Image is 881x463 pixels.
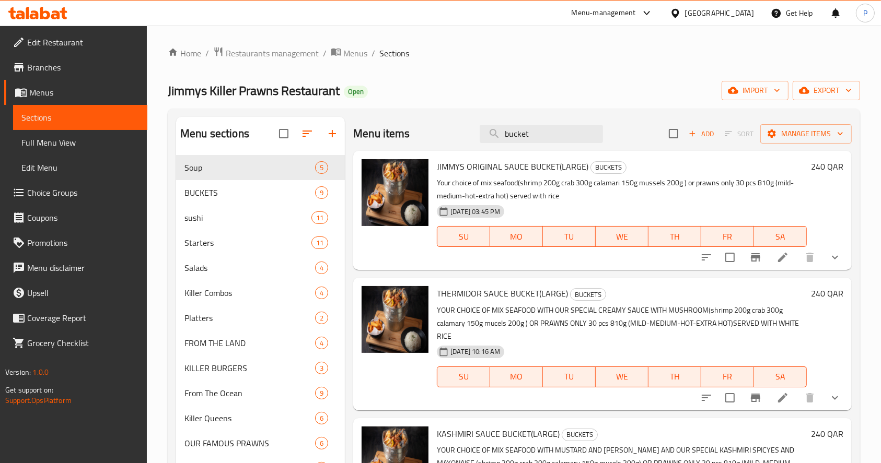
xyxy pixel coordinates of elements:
button: SU [437,366,490,387]
a: Restaurants management [213,46,319,60]
svg: Show Choices [829,251,841,264]
a: Edit menu item [776,251,789,264]
span: SU [442,369,486,384]
button: FR [701,366,754,387]
button: Add section [320,121,345,146]
div: BUCKETS9 [176,180,345,205]
span: Starters [184,236,311,249]
button: SA [754,366,807,387]
h2: Menu items [353,126,410,141]
div: OUR FAMOUS PRAWNS [184,437,315,449]
h2: Menu sections [180,126,249,141]
span: 11 [312,238,328,248]
div: KILLER BURGERS3 [176,355,345,381]
span: Menus [29,86,139,99]
span: Coverage Report [27,312,139,324]
span: Edit Restaurant [27,36,139,49]
li: / [323,47,327,60]
span: JIMMYS ORIGINAL SAUCE BUCKET(LARGE) [437,159,588,174]
h6: 240 QAR [811,159,843,174]
span: 4 [316,288,328,298]
span: 5 [316,163,328,173]
h6: 240 QAR [811,426,843,441]
span: Choice Groups [27,186,139,199]
span: Coupons [27,211,139,224]
div: KILLER BURGERS [184,362,315,374]
span: Salads [184,262,315,274]
button: sort-choices [694,385,719,410]
li: / [372,47,375,60]
div: From The Ocean [184,387,315,399]
div: BUCKETS [570,288,606,301]
p: YOUR CHOICE OF MIX SEAFOOD WITH OUR SPECIAL CREAMY SAUCE WITH MUSHROOM(shrimp 200g crab 300g cala... [437,304,807,343]
span: THERMIDOR SAUCE BUCKET(LARGE) [437,286,568,301]
button: Branch-specific-item [743,385,768,410]
span: Promotions [27,236,139,249]
button: export [793,81,860,100]
a: Menus [4,80,147,105]
img: THERMIDOR SAUCE BUCKET(LARGE) [362,286,428,353]
span: Sort sections [295,121,320,146]
button: Manage items [760,124,852,144]
span: [DATE] 03:45 PM [446,207,504,217]
span: Jimmys Killer Prawns Restaurant [168,79,340,102]
span: 9 [316,388,328,398]
h6: 240 QAR [811,286,843,301]
button: Add [685,126,718,142]
div: items [315,387,328,399]
span: SA [758,229,803,244]
img: JIMMYS ORIGINAL SAUCE BUCKET(LARGE) [362,159,428,226]
button: SA [754,226,807,247]
p: Your choice of mix seafood(shrimp 200g crab 300g calamari 150g mussels 200g ) or prawns only 30 p... [437,176,807,203]
button: sort-choices [694,245,719,270]
a: Edit Restaurant [4,30,147,55]
button: show more [822,385,848,410]
button: SU [437,226,490,247]
div: BUCKETS [590,161,627,174]
button: TU [543,366,596,387]
div: Menu-management [572,7,636,19]
a: Grocery Checklist [4,330,147,355]
span: BUCKETS [571,289,606,301]
div: OUR FAMOUS PRAWNS6 [176,431,345,456]
a: Branches [4,55,147,80]
span: Edit Menu [21,161,139,174]
span: 1.0.0 [32,365,49,379]
span: Menus [343,47,367,60]
span: Full Menu View [21,136,139,149]
button: delete [797,245,822,270]
div: items [311,211,328,224]
div: sushi [184,211,311,224]
span: BUCKETS [562,429,597,441]
span: 6 [316,438,328,448]
button: TH [648,366,701,387]
div: items [315,287,328,299]
span: MO [494,229,539,244]
span: SA [758,369,803,384]
span: FR [705,369,750,384]
div: [GEOGRAPHIC_DATA] [685,7,754,19]
span: Version: [5,365,31,379]
a: Upsell [4,280,147,305]
span: 2 [316,313,328,323]
span: TU [547,369,592,384]
div: FROM THE LAND [184,337,315,349]
a: Menus [331,46,367,60]
div: Soup5 [176,155,345,180]
span: Killer Combos [184,287,315,299]
span: FR [705,229,750,244]
a: Sections [13,105,147,130]
span: Platters [184,312,315,324]
a: Promotions [4,230,147,255]
a: Coverage Report [4,305,147,330]
button: show more [822,245,848,270]
span: BUCKETS [591,161,626,173]
div: FROM THE LAND4 [176,330,345,355]
div: From The Ocean9 [176,381,345,406]
span: Grocery Checklist [27,337,139,349]
div: sushi11 [176,205,345,230]
input: search [480,125,603,143]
